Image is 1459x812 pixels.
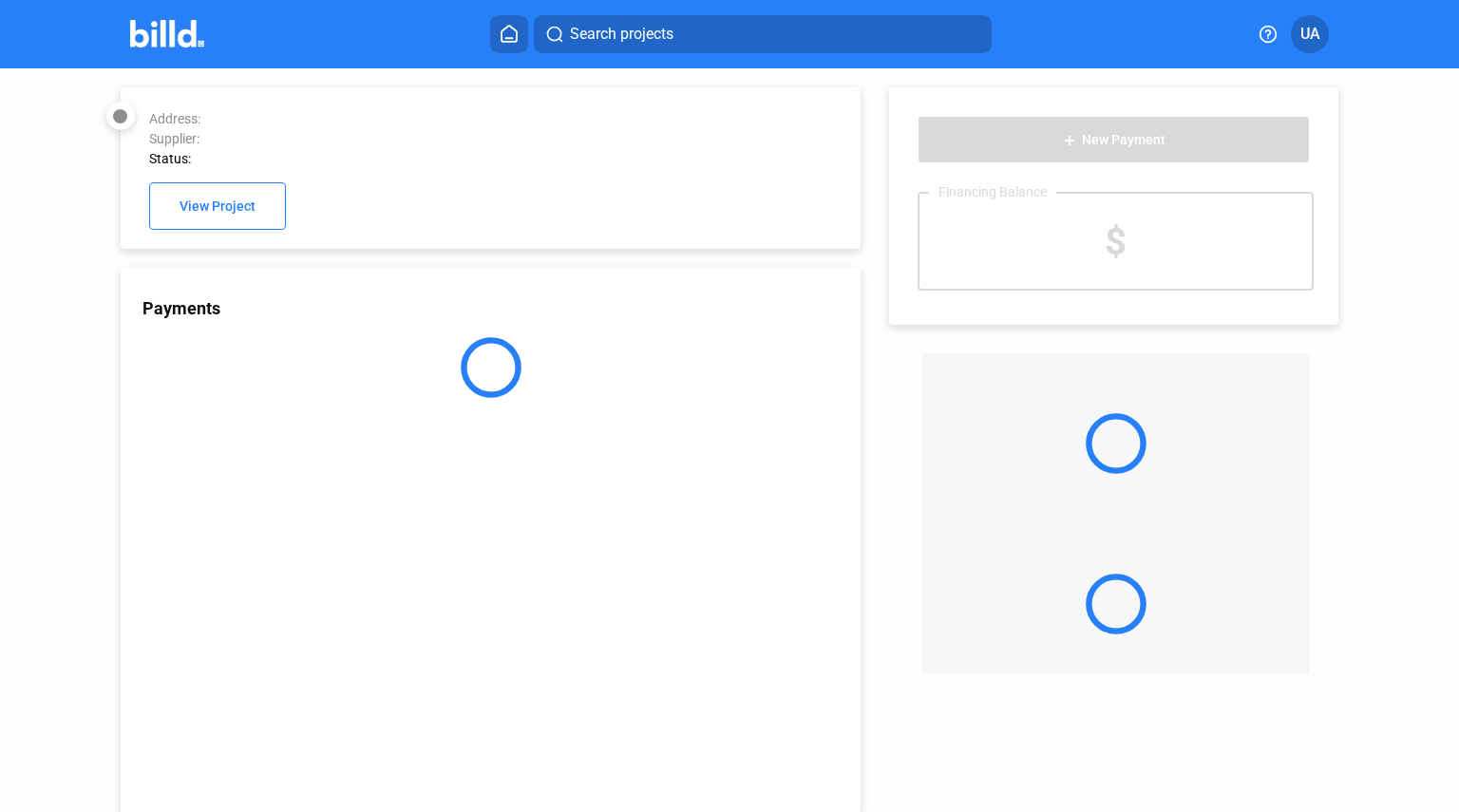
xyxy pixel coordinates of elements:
[919,194,1312,289] div: $
[918,116,1310,163] button: New Payment
[1300,23,1320,46] span: UA
[149,151,696,166] div: Status:
[149,111,696,126] div: Address:
[149,131,696,146] div: Supplier:
[130,20,205,47] img: Billd Company Logo
[570,23,673,46] span: Search projects
[929,184,1056,199] div: Financing Balance
[1062,133,1077,148] mat-icon: add
[142,298,861,318] div: Payments
[534,15,992,53] button: Search projects
[1291,15,1329,53] button: UA
[149,182,286,230] button: View Project
[180,199,256,215] span: View Project
[1082,133,1165,148] span: New Payment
